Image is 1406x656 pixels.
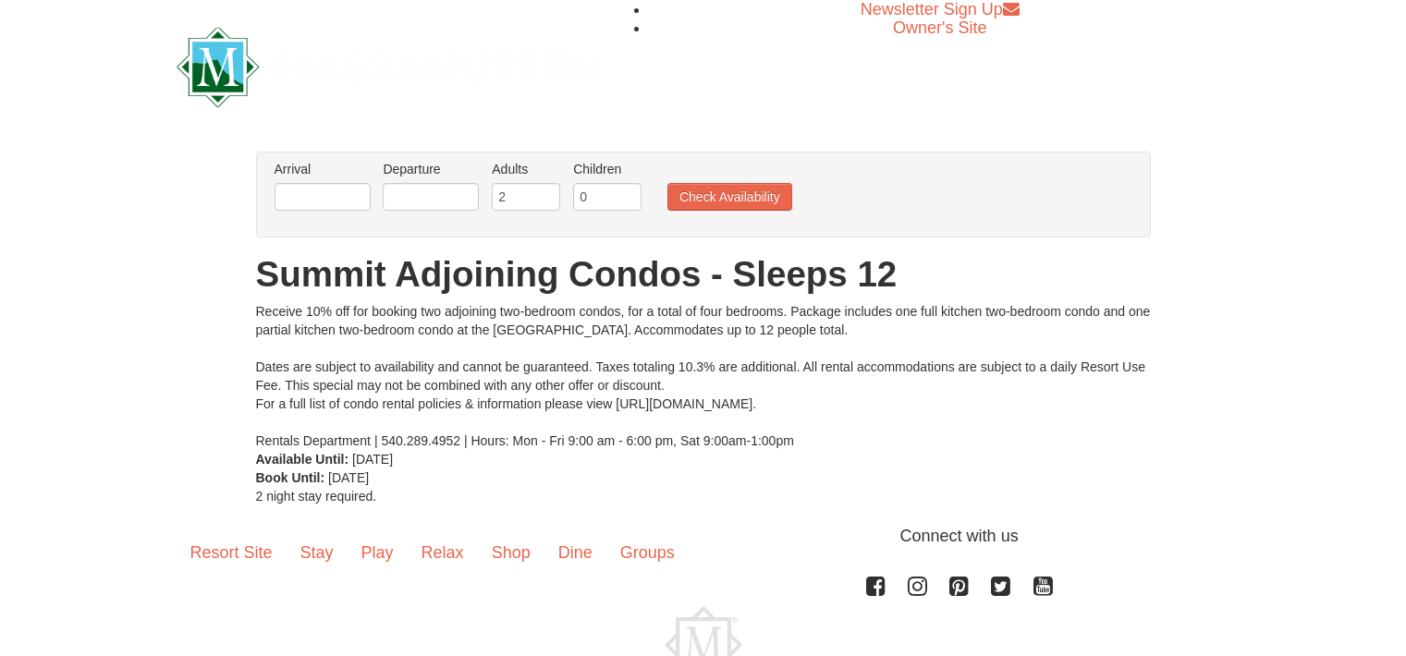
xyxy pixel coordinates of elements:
h1: Summit Adjoining Condos - Sleeps 12 [256,256,1151,293]
a: Stay [287,524,348,581]
p: Connect with us [177,524,1230,549]
label: Adults [492,160,560,178]
span: [DATE] [328,470,369,485]
a: Owner's Site [893,18,986,37]
a: Massanutten Resort [177,43,600,86]
strong: Book Until: [256,470,325,485]
a: Resort Site [177,524,287,581]
a: Groups [606,524,689,581]
img: Massanutten Resort Logo [177,27,600,107]
button: Check Availability [667,183,792,211]
span: [DATE] [352,452,393,467]
a: Shop [478,524,544,581]
span: 2 night stay required. [256,489,377,504]
a: Dine [544,524,606,581]
div: Receive 10% off for booking two adjoining two-bedroom condos, for a total of four bedrooms. Packa... [256,302,1151,450]
label: Children [573,160,642,178]
label: Arrival [275,160,371,178]
a: Relax [408,524,478,581]
label: Departure [383,160,479,178]
strong: Available Until: [256,452,349,467]
a: Play [348,524,408,581]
